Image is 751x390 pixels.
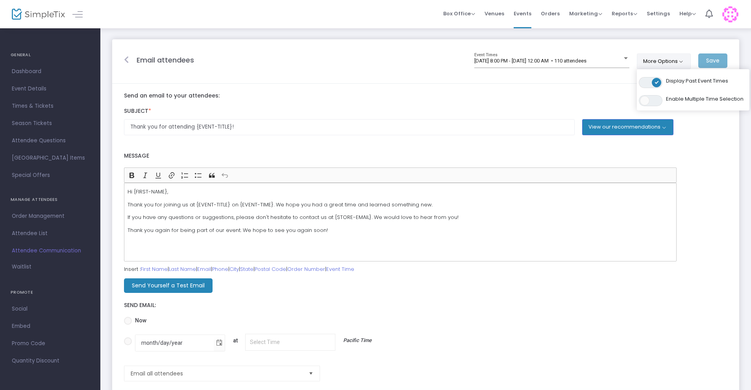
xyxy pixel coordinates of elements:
p: Thank you again for being part of our event. We hope to see you again soon! [128,226,673,234]
label: Subject [120,103,731,120]
button: View our recommendations [582,119,673,135]
input: Toggle calendaratPacific Time [135,335,214,351]
form: Insert : | | | | | | | | [124,99,727,386]
span: Attendee List [12,228,89,239]
span: Quantity Discount [12,356,89,366]
span: Enable Multiple Time Selection [666,95,744,102]
label: Send an email to your attendees: [124,92,727,99]
label: Send Email: [124,302,727,309]
span: [DATE] 8:00 PM - [DATE] 12:00 AM • 110 attendees [474,58,586,64]
a: First Name [141,265,168,273]
span: Attendee Communication [12,246,89,256]
span: Help [679,10,696,17]
span: Waitlist [12,263,31,271]
div: Rich Text Editor, main [124,183,677,261]
p: Thank you for joining us at {EVENT-TITLE} on {EVENT-TIME}. We hope you had a great time and learn... [128,201,673,209]
span: Settings [647,4,670,24]
span: Orders [541,4,560,24]
span: Box Office [443,10,475,17]
span: Times & Tickets [12,101,89,111]
a: Phone [212,265,228,273]
span: Order Management [12,211,89,221]
h4: MANAGE ATTENDEES [11,192,90,208]
a: Event Time [326,265,354,273]
a: State [240,265,253,273]
a: Email [197,265,211,273]
p: If you have any questions or suggestions, please don't hesitate to contact us at {STORE-EMAIL}. W... [128,213,673,221]
span: Embed [12,321,89,331]
span: Dashboard [12,66,89,77]
span: Promo Code [12,338,89,349]
span: Social [12,304,89,314]
span: Reports [612,10,637,17]
div: Editor toolbar [124,167,677,183]
a: Last Name [169,265,196,273]
a: City [229,265,239,273]
h4: GENERAL [11,47,90,63]
span: Now [132,316,146,325]
span: Display Past Event Times [666,77,728,84]
p: at [229,337,242,346]
m-button: Send Yourself a Test Email [124,278,213,293]
span: Event Details [12,84,89,94]
span: Events [514,4,531,24]
span: Special Offers [12,170,89,180]
button: Select [305,366,316,381]
span: [GEOGRAPHIC_DATA] Items [12,153,89,163]
m-panel-title: Email attendees [137,55,194,65]
button: More Options [637,53,691,69]
input: Toggle calendaratPacific Time [245,334,335,351]
button: Toggle calendar [214,335,225,351]
h4: PROMOTE [11,285,90,300]
label: Message [124,148,677,164]
p: Pacific Time [339,337,375,346]
span: Email all attendees [131,370,302,377]
span: Season Tickets [12,118,89,129]
a: Postal Code [255,265,286,273]
span: Marketing [569,10,602,17]
input: Enter Subject [124,119,575,135]
span: Attendee Questions [12,136,89,146]
span: Venues [485,4,504,24]
p: Hi {FIRST-NAME}, [128,188,673,196]
span: ON [655,80,659,84]
a: Order Number [287,265,325,273]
